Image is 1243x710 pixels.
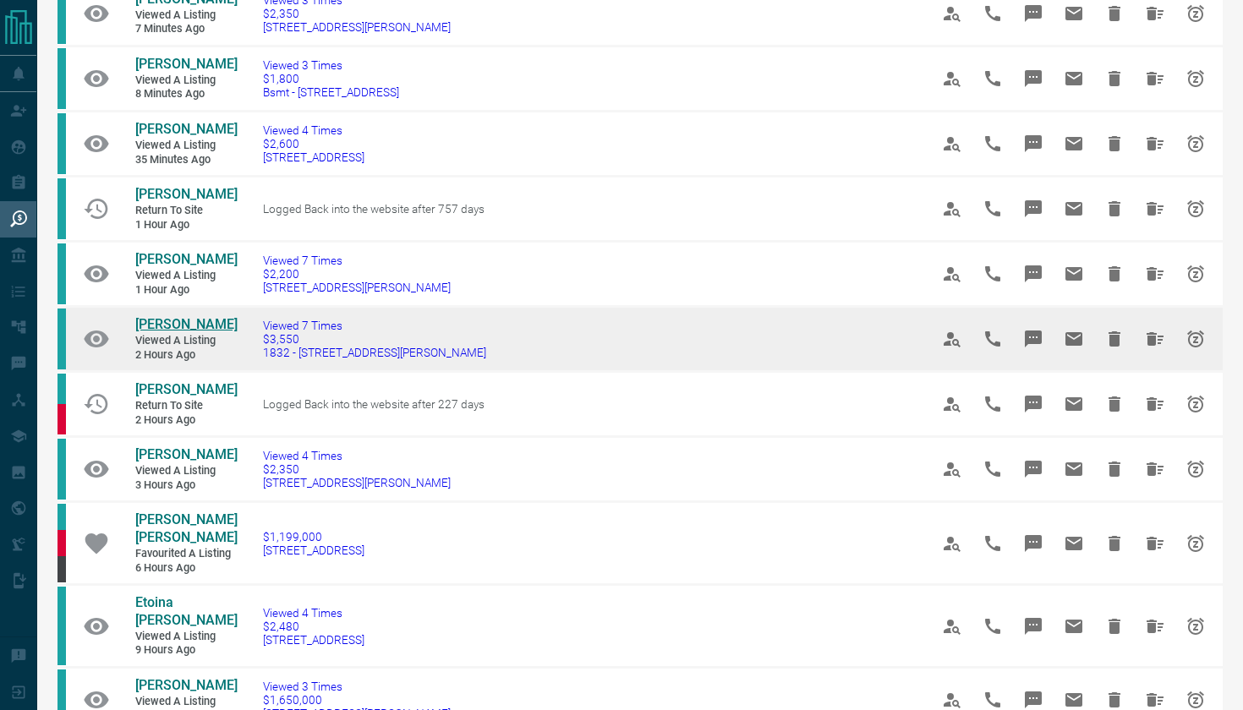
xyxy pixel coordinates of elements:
a: Viewed 4 Times$2,600[STREET_ADDRESS] [263,123,364,164]
span: Email [1054,384,1094,424]
a: $1,199,000[STREET_ADDRESS] [263,530,364,557]
span: Viewed a Listing [135,139,237,153]
span: Hide All from Manju Jain [1135,123,1175,164]
span: Viewed a Listing [135,269,237,283]
span: 1 hour ago [135,283,237,298]
span: Call [972,523,1013,564]
span: [PERSON_NAME] [135,381,238,397]
a: Viewed 7 Times$2,200[STREET_ADDRESS][PERSON_NAME] [263,254,451,294]
span: Hide [1094,449,1135,489]
a: [PERSON_NAME] [135,446,237,464]
div: condos.ca [57,587,66,665]
span: Hide All from Manju Jain [1135,188,1175,229]
div: condos.ca [57,178,66,239]
span: Hide [1094,523,1135,564]
span: [PERSON_NAME] [135,251,238,267]
span: Message [1013,606,1054,647]
a: [PERSON_NAME] [135,381,237,399]
span: $2,200 [263,267,451,281]
span: Logged Back into the website after 757 days [263,202,485,216]
span: Message [1013,449,1054,489]
span: Hide All from Mikaela Humes [1135,319,1175,359]
span: Viewed a Listing [135,630,237,644]
span: 7 minutes ago [135,22,237,36]
span: Hide All from Heather Pepper [1135,449,1175,489]
span: Call [972,606,1013,647]
span: View Profile [932,254,972,294]
span: Viewed a Listing [135,74,237,88]
span: Snooze [1175,523,1216,564]
span: Call [972,58,1013,99]
span: [PERSON_NAME] [135,446,238,462]
div: condos.ca [57,374,66,404]
span: Hide All from Abhishek Attri [1135,384,1175,424]
span: View Profile [932,606,972,647]
span: [STREET_ADDRESS][PERSON_NAME] [263,476,451,489]
div: condos.ca [57,113,66,174]
span: Snooze [1175,449,1216,489]
span: Viewed 4 Times [263,449,451,462]
span: Email [1054,523,1094,564]
span: View Profile [932,123,972,164]
a: [PERSON_NAME] [135,251,237,269]
a: [PERSON_NAME] [PERSON_NAME] [135,511,237,547]
span: $1,199,000 [263,530,364,543]
span: Message [1013,188,1054,229]
a: Viewed 4 Times$2,480[STREET_ADDRESS] [263,606,364,647]
span: Call [972,384,1013,424]
span: Hide [1094,319,1135,359]
span: Email [1054,188,1094,229]
span: Snooze [1175,319,1216,359]
span: Hide All from Etoina Joseph [1135,606,1175,647]
span: Snooze [1175,123,1216,164]
span: Viewed 4 Times [263,606,364,620]
span: Return to Site [135,204,237,218]
span: Call [972,123,1013,164]
span: $1,800 [263,72,399,85]
a: Viewed 4 Times$2,350[STREET_ADDRESS][PERSON_NAME] [263,449,451,489]
span: Viewed 4 Times [263,123,364,137]
span: Viewed a Listing [135,464,237,478]
span: Email [1054,254,1094,294]
span: Message [1013,123,1054,164]
span: Viewed a Listing [135,695,237,709]
span: Snooze [1175,384,1216,424]
div: condos.ca [57,243,66,304]
span: $2,350 [263,7,451,20]
span: Viewed 7 Times [263,319,486,332]
span: [STREET_ADDRESS] [263,543,364,557]
span: Hide [1094,188,1135,229]
span: 2 hours ago [135,348,237,363]
span: Hide [1094,58,1135,99]
div: condos.ca [57,504,66,530]
span: Call [972,319,1013,359]
span: [PERSON_NAME] [135,121,238,137]
span: View Profile [932,319,972,359]
span: 9 hours ago [135,643,237,658]
span: 2 hours ago [135,413,237,428]
span: $3,550 [263,332,486,346]
span: Email [1054,606,1094,647]
span: Hide All from Nishanth Karthik Viswanathan [1135,523,1175,564]
span: 1832 - [STREET_ADDRESS][PERSON_NAME] [263,346,486,359]
span: Hide [1094,606,1135,647]
div: condos.ca [57,439,66,500]
span: View Profile [932,58,972,99]
span: Bsmt - [STREET_ADDRESS] [263,85,399,99]
span: Hide [1094,123,1135,164]
span: Call [972,254,1013,294]
a: [PERSON_NAME] [135,316,237,334]
span: Snooze [1175,58,1216,99]
span: Message [1013,254,1054,294]
span: 3 hours ago [135,478,237,493]
span: Snooze [1175,606,1216,647]
div: condos.ca [57,48,66,109]
a: Viewed 3 Times$1,800Bsmt - [STREET_ADDRESS] [263,58,399,99]
span: Viewed a Listing [135,8,237,23]
span: 35 minutes ago [135,153,237,167]
span: Hide [1094,384,1135,424]
span: Hide All from Natalie Servello [1135,254,1175,294]
span: Message [1013,58,1054,99]
span: Snooze [1175,254,1216,294]
span: Return to Site [135,399,237,413]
